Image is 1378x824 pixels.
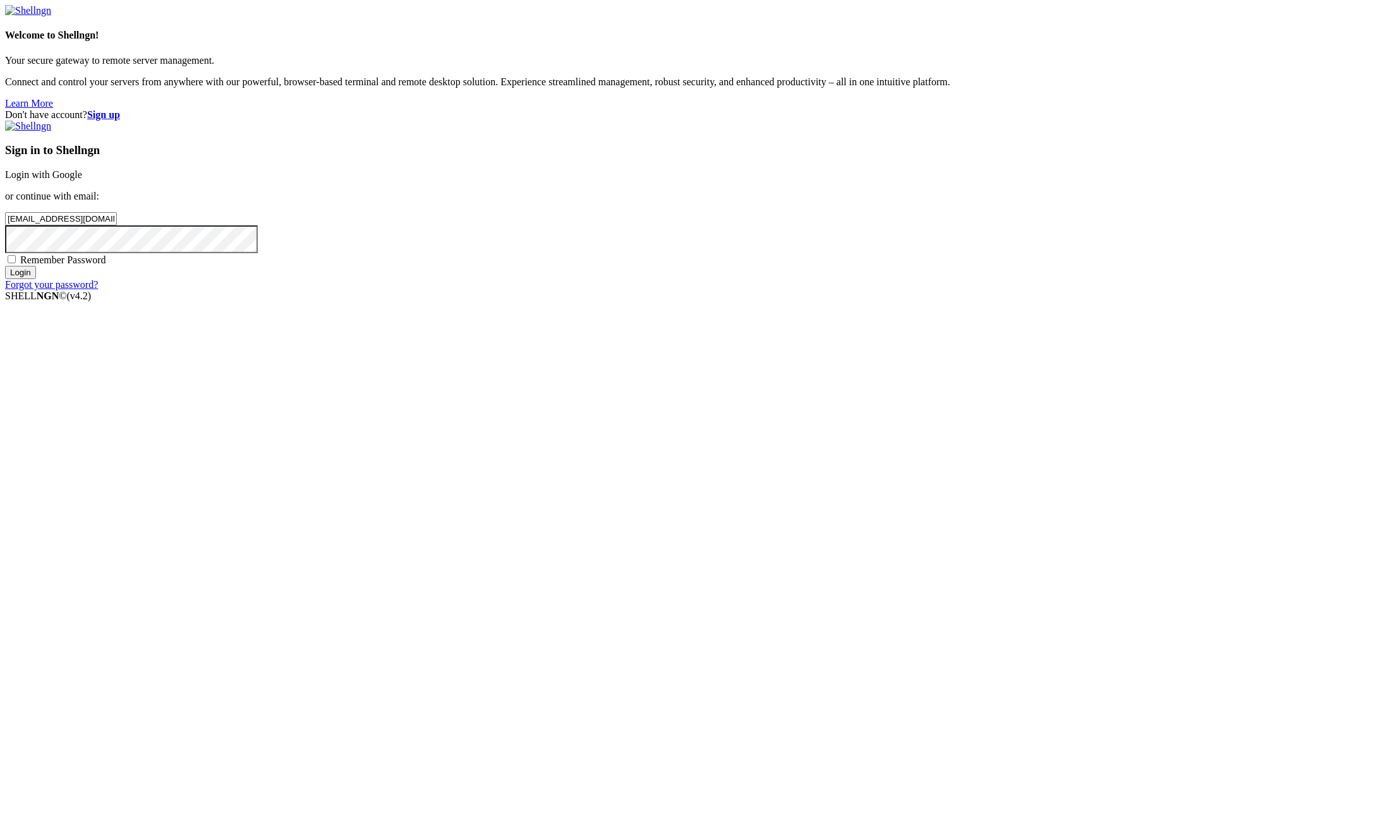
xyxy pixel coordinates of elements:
[5,55,1373,66] p: Your secure gateway to remote server management.
[5,121,51,132] img: Shellngn
[67,290,92,301] span: 4.2.0
[20,254,106,265] span: Remember Password
[5,76,1373,88] p: Connect and control your servers from anywhere with our powerful, browser-based terminal and remo...
[37,290,59,301] b: NGN
[5,30,1373,41] h4: Welcome to Shellngn!
[87,109,120,120] a: Sign up
[5,169,82,180] a: Login with Google
[5,5,51,16] img: Shellngn
[5,266,36,279] input: Login
[5,98,53,109] a: Learn More
[5,290,91,301] span: SHELL ©
[5,143,1373,157] h3: Sign in to Shellngn
[5,212,117,225] input: Email address
[5,191,1373,202] p: or continue with email:
[5,109,1373,121] div: Don't have account?
[8,255,16,263] input: Remember Password
[5,279,98,290] a: Forgot your password?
